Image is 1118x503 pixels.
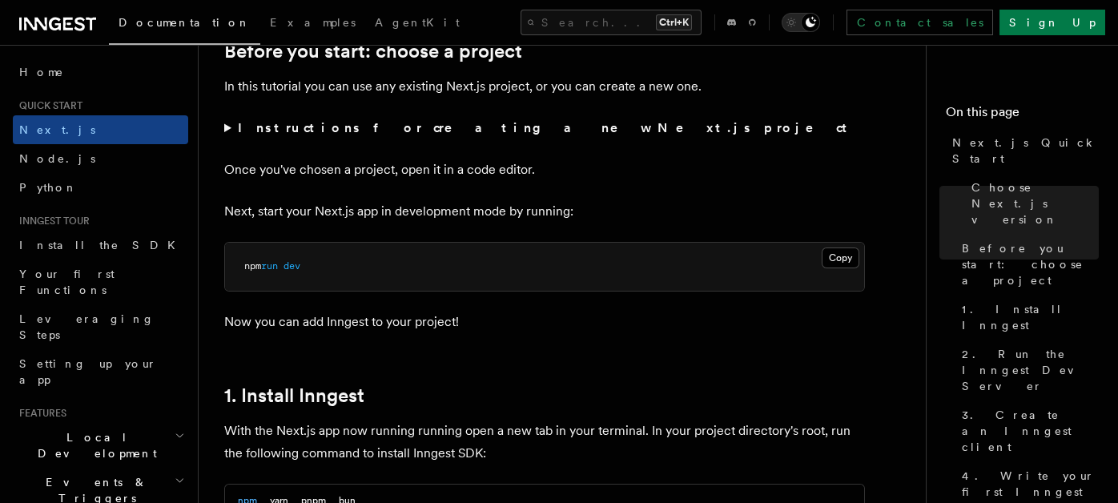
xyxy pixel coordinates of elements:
[13,429,175,461] span: Local Development
[13,215,90,227] span: Inngest tour
[962,240,1099,288] span: Before you start: choose a project
[375,16,460,29] span: AgentKit
[19,64,64,80] span: Home
[224,200,865,223] p: Next, start your Next.js app in development mode by running:
[946,103,1099,128] h4: On this page
[13,173,188,202] a: Python
[224,384,364,407] a: 1. Install Inngest
[965,173,1099,234] a: Choose Next.js version
[13,407,66,420] span: Features
[962,346,1099,394] span: 2. Run the Inngest Dev Server
[224,117,865,139] summary: Instructions for creating a new Next.js project
[822,247,859,268] button: Copy
[13,144,188,173] a: Node.js
[19,357,157,386] span: Setting up your app
[946,128,1099,173] a: Next.js Quick Start
[238,120,854,135] strong: Instructions for creating a new Next.js project
[19,123,95,136] span: Next.js
[224,159,865,181] p: Once you've chosen a project, open it in a code editor.
[284,260,300,272] span: dev
[19,268,115,296] span: Your first Functions
[119,16,251,29] span: Documentation
[999,10,1105,35] a: Sign Up
[13,349,188,394] a: Setting up your app
[13,423,188,468] button: Local Development
[261,260,278,272] span: run
[971,179,1099,227] span: Choose Next.js version
[13,99,82,112] span: Quick start
[13,304,188,349] a: Leveraging Steps
[260,5,365,43] a: Examples
[19,152,95,165] span: Node.js
[13,260,188,304] a: Your first Functions
[13,231,188,260] a: Install the SDK
[782,13,820,32] button: Toggle dark mode
[847,10,993,35] a: Contact sales
[244,260,261,272] span: npm
[224,420,865,465] p: With the Next.js app now running running open a new tab in your terminal. In your project directo...
[13,58,188,87] a: Home
[962,407,1099,455] span: 3. Create an Inngest client
[955,340,1099,400] a: 2. Run the Inngest Dev Server
[224,311,865,333] p: Now you can add Inngest to your project!
[19,239,185,251] span: Install the SDK
[955,400,1099,461] a: 3. Create an Inngest client
[521,10,702,35] button: Search...Ctrl+K
[19,312,155,341] span: Leveraging Steps
[270,16,356,29] span: Examples
[224,75,865,98] p: In this tutorial you can use any existing Next.js project, or you can create a new one.
[224,40,522,62] a: Before you start: choose a project
[365,5,469,43] a: AgentKit
[13,115,188,144] a: Next.js
[656,14,692,30] kbd: Ctrl+K
[19,181,78,194] span: Python
[952,135,1099,167] span: Next.js Quick Start
[955,234,1099,295] a: Before you start: choose a project
[962,301,1099,333] span: 1. Install Inngest
[955,295,1099,340] a: 1. Install Inngest
[109,5,260,45] a: Documentation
